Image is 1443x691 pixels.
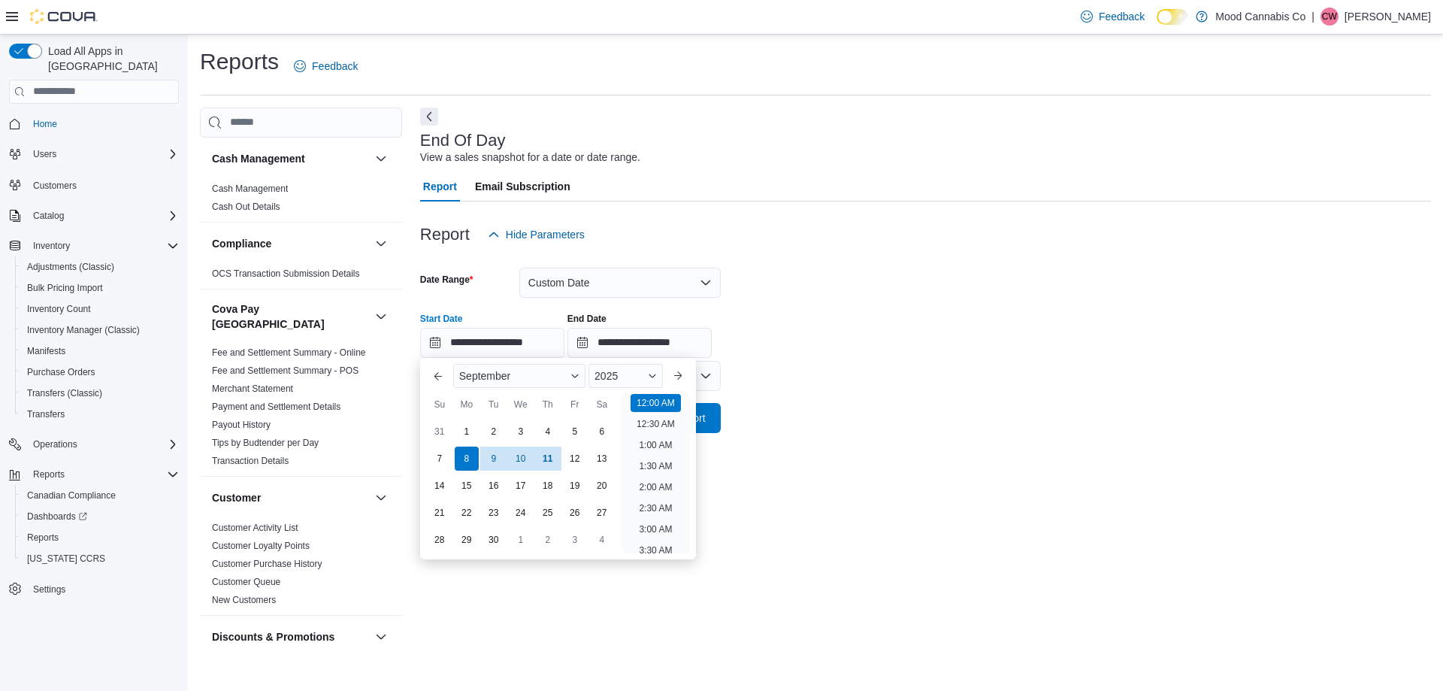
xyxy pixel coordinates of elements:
[42,44,179,74] span: Load All Apps in [GEOGRAPHIC_DATA]
[212,490,369,505] button: Customer
[426,418,616,553] div: September, 2025
[563,501,587,525] div: day-26
[21,384,108,402] a: Transfers (Classic)
[30,9,98,24] img: Cova
[15,320,185,341] button: Inventory Manager (Classic)
[509,474,533,498] div: day-17
[212,236,369,251] button: Compliance
[27,465,179,483] span: Reports
[455,528,479,552] div: day-29
[27,489,116,502] span: Canadian Compliance
[15,277,185,299] button: Bulk Pricing Import
[27,345,65,357] span: Manifests
[27,261,114,273] span: Adjustments (Classic)
[21,486,122,505] a: Canadian Compliance
[372,308,390,326] button: Cova Pay [GEOGRAPHIC_DATA]
[200,265,402,289] div: Compliance
[536,528,560,552] div: day-2
[27,145,62,163] button: Users
[33,468,65,480] span: Reports
[212,183,288,195] span: Cash Management
[455,474,479,498] div: day-15
[21,550,111,568] a: [US_STATE] CCRS
[27,237,179,255] span: Inventory
[509,392,533,417] div: We
[212,268,360,280] span: OCS Transaction Submission Details
[21,550,179,568] span: Washington CCRS
[588,364,663,388] div: Button. Open the year selector. 2025 is currently selected.
[3,464,185,485] button: Reports
[455,447,479,471] div: day-8
[212,559,322,569] a: Customer Purchase History
[33,210,64,222] span: Catalog
[423,171,457,202] span: Report
[594,370,618,382] span: 2025
[420,328,564,358] input: Press the down key to enter a popover containing a calendar. Press the escape key to close the po...
[33,118,57,130] span: Home
[21,363,101,381] a: Purchase Orders
[312,59,358,74] span: Feedback
[509,528,533,552] div: day-1
[590,447,614,471] div: day-13
[288,51,364,81] a: Feedback
[633,499,678,517] li: 2:30 AM
[590,420,614,444] div: day-6
[15,341,185,362] button: Manifests
[212,595,276,605] a: New Customers
[482,392,506,417] div: Tu
[420,150,640,165] div: View a sales snapshot for a date or date range.
[453,364,585,388] div: Button. Open the month selector. September is currently selected.
[200,47,279,77] h1: Reports
[15,485,185,506] button: Canadian Compliance
[633,478,678,496] li: 2:00 AM
[21,258,120,276] a: Adjustments (Classic)
[3,205,185,226] button: Catalog
[27,303,91,315] span: Inventory Count
[212,629,369,644] button: Discounts & Promotions
[536,501,560,525] div: day-25
[420,313,463,325] label: Start Date
[590,528,614,552] div: day-4
[21,321,146,339] a: Inventory Manager (Classic)
[212,594,276,606] span: New Customers
[27,114,179,133] span: Home
[212,365,358,377] span: Fee and Settlement Summary - POS
[420,132,506,150] h3: End Of Day
[21,300,97,318] a: Inventory Count
[666,364,690,388] button: Next month
[212,419,271,431] span: Payout History
[372,489,390,507] button: Customer
[27,237,76,255] button: Inventory
[482,447,506,471] div: day-9
[506,227,585,242] span: Hide Parameters
[15,362,185,383] button: Purchase Orders
[212,490,261,505] h3: Customer
[212,401,340,413] span: Payment and Settlement Details
[372,235,390,253] button: Compliance
[212,236,271,251] h3: Compliance
[21,529,179,547] span: Reports
[563,528,587,552] div: day-3
[212,202,280,212] a: Cash Out Details
[27,115,63,133] a: Home
[1345,8,1431,26] p: [PERSON_NAME]
[21,384,179,402] span: Transfers (Classic)
[536,474,560,498] div: day-18
[15,383,185,404] button: Transfers (Classic)
[455,501,479,525] div: day-22
[1311,8,1314,26] p: |
[428,474,452,498] div: day-14
[3,578,185,600] button: Settings
[1099,9,1145,24] span: Feedback
[3,434,185,455] button: Operations
[1157,25,1157,26] span: Dark Mode
[536,392,560,417] div: Th
[459,370,510,382] span: September
[15,527,185,548] button: Reports
[21,300,179,318] span: Inventory Count
[27,282,103,294] span: Bulk Pricing Import
[9,107,179,639] nav: Complex example
[27,435,179,453] span: Operations
[27,532,59,544] span: Reports
[212,383,293,395] span: Merchant Statement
